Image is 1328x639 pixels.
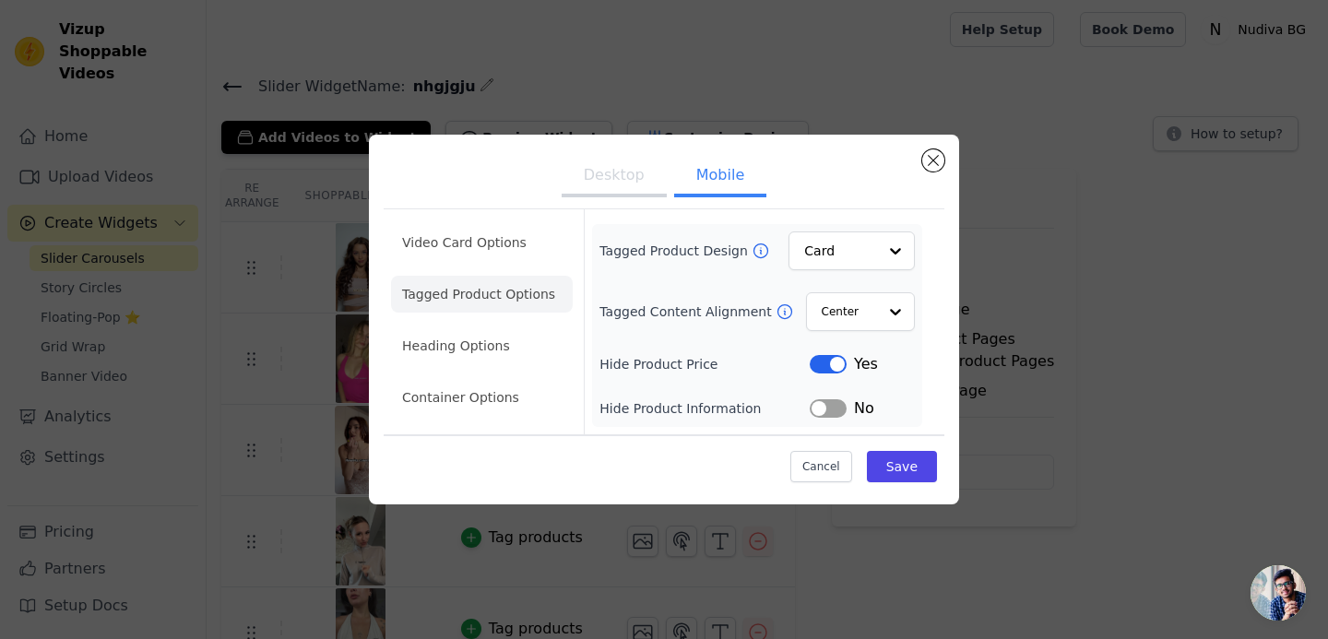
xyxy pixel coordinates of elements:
label: Hide Product Price [599,355,810,373]
button: Mobile [674,157,766,197]
span: No [854,397,874,420]
button: Desktop [562,157,667,197]
li: Video Card Options [391,224,573,261]
span: Yes [854,353,878,375]
button: Close modal [922,149,944,172]
label: Hide Product Information [599,399,810,418]
div: Open chat [1251,565,1306,621]
li: Heading Options [391,327,573,364]
button: Save [867,451,937,482]
li: Container Options [391,379,573,416]
label: Tagged Content Alignment [599,302,775,321]
button: Cancel [790,451,852,482]
label: Tagged Product Design [599,242,751,260]
li: Tagged Product Options [391,276,573,313]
